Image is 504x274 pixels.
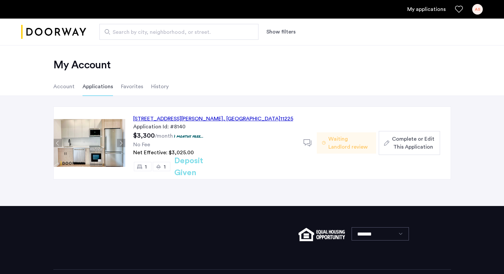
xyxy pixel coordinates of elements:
li: Applications [83,77,113,96]
a: Cazamio logo [21,20,86,44]
h2: My Account [53,58,451,72]
span: , [GEOGRAPHIC_DATA] [223,116,280,121]
img: equal-housing.png [299,228,345,241]
span: $3,300 [133,132,155,139]
h2: Deposit Given [174,155,227,179]
span: Complete or Edit This Application [392,135,434,151]
span: Net Effective: $3,025.00 [133,150,194,155]
span: 1 [145,164,147,170]
li: Favorites [121,77,143,96]
img: logo [21,20,86,44]
li: History [151,77,169,96]
button: Show or hide filters [266,28,296,36]
a: Favorites [455,5,463,13]
input: Apartment Search [99,24,258,40]
span: Search by city, neighborhood, or street. [113,28,240,36]
span: No Fee [133,142,150,147]
button: button [379,131,440,155]
button: Next apartment [117,139,125,147]
select: Language select [352,227,409,240]
span: Waiting Landlord review [328,135,371,151]
li: Account [53,77,75,96]
p: 1 months free... [174,133,203,139]
div: [STREET_ADDRESS][PERSON_NAME] 11225 [133,115,293,123]
div: AS [472,4,483,15]
a: My application [407,5,446,13]
span: 1 [164,164,166,170]
button: Previous apartment [54,139,62,147]
div: Application Id: #8140 [133,123,296,131]
sub: /month [155,133,173,139]
img: Apartment photo [54,119,125,167]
